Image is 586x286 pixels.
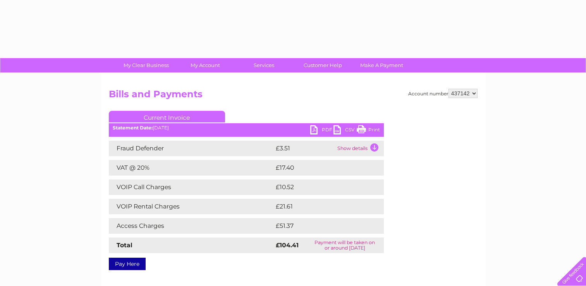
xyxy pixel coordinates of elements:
td: Show details [335,141,384,156]
h2: Bills and Payments [109,89,478,103]
strong: £104.41 [276,241,299,249]
td: £21.61 [274,199,367,214]
a: Pay Here [109,258,146,270]
td: £17.40 [274,160,368,176]
td: Access Charges [109,218,274,234]
a: Print [357,125,380,136]
a: Services [232,58,296,72]
a: My Account [173,58,237,72]
td: VAT @ 20% [109,160,274,176]
td: £10.52 [274,179,368,195]
a: My Clear Business [114,58,178,72]
a: PDF [310,125,333,136]
td: VOIP Call Charges [109,179,274,195]
td: Payment will be taken on or around [DATE] [306,238,384,253]
b: Statement Date: [113,125,153,131]
td: £51.37 [274,218,367,234]
a: CSV [333,125,357,136]
a: Make A Payment [350,58,414,72]
a: Customer Help [291,58,355,72]
td: Fraud Defender [109,141,274,156]
a: Current Invoice [109,111,225,122]
td: VOIP Rental Charges [109,199,274,214]
strong: Total [117,241,132,249]
div: Account number [408,89,478,98]
td: £3.51 [274,141,335,156]
div: [DATE] [109,125,384,131]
